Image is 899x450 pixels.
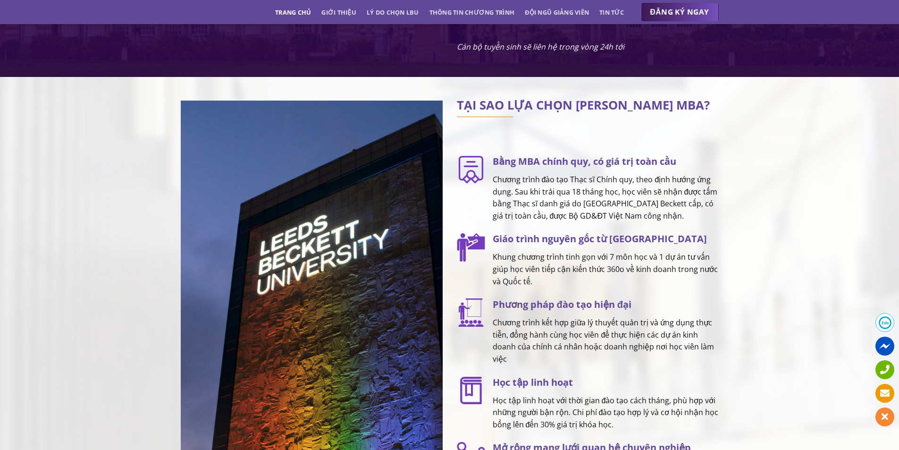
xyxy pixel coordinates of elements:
p: Khung chương trình tinh gọn với 7 môn học và 1 dự án tư vấn giúp học viên tiếp cận kiến thức 360o... [493,251,719,288]
a: Trang chủ [275,4,311,21]
a: Lý do chọn LBU [367,4,419,21]
h2: TẠI SAO LỰA CHỌN [PERSON_NAME] MBA? [457,101,719,110]
a: Giới thiệu [321,4,356,21]
h3: Học tập linh hoạt [493,375,719,390]
h3: Giáo trình nguyên gốc từ [GEOGRAPHIC_DATA] [493,231,719,246]
a: Tin tức [599,4,624,21]
p: Học tập linh hoạt với thời gian đào tạo cách tháng, phù hợp với những người bận rộn. Chi phí đào ... [493,395,719,431]
p: Chương trình đào tạo Thạc sĩ Chính quy, theo định hướng ứng dụng. Sau khi trải qua 18 tháng học, ... [493,174,719,222]
a: Đội ngũ giảng viên [525,4,589,21]
img: line-lbu.jpg [457,117,513,118]
a: ĐĂNG KÝ NGAY [641,3,719,22]
p: Chương trình kết hợp giữa lý thuyết quản trị và ứng dụng thực tiễn, đồng hành cùng học viên để th... [493,317,719,365]
span: ĐĂNG KÝ NGAY [650,6,709,18]
h3: Bằng MBA chính quy, có giá trị toàn cầu [493,154,719,169]
a: Thông tin chương trình [429,4,515,21]
em: Cán bộ tuyển sinh sẽ liên hệ trong vòng 24h tới [457,42,624,52]
h3: Phương pháp đào tạo hiện đại [493,297,719,312]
